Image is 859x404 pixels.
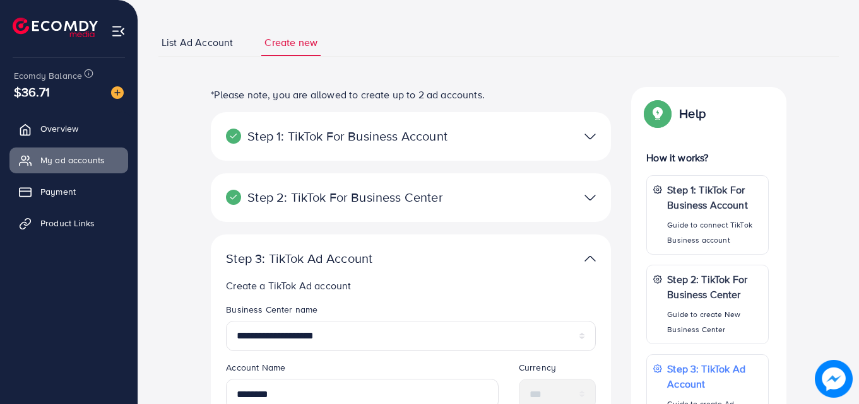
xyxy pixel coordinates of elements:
img: menu [111,24,126,38]
p: Guide to create New Business Center [667,307,762,337]
p: Step 3: TikTok Ad Account [226,251,466,266]
span: Overview [40,122,78,135]
span: $36.71 [14,83,50,101]
p: Step 3: TikTok Ad Account [667,361,762,391]
a: Payment [9,179,128,204]
p: *Please note, you are allowed to create up to 2 ad accounts. [211,87,611,102]
a: Product Links [9,211,128,236]
img: logo [13,18,98,37]
span: Create new [264,35,317,50]
legend: Currency [519,361,596,379]
a: Overview [9,116,128,141]
p: Step 2: TikTok For Business Center [667,272,762,302]
p: Help [679,106,706,121]
span: Payment [40,185,76,198]
img: TikTok partner [584,250,596,268]
legend: Account Name [226,361,499,379]
p: Create a TikTok Ad account [226,278,596,293]
legend: Business Center name [226,303,596,321]
p: Guide to connect TikTok Business account [667,217,762,248]
p: Step 1: TikTok For Business Account [667,182,762,212]
img: TikTok partner [584,188,596,207]
p: Step 1: TikTok For Business Account [226,129,466,144]
span: Product Links [40,217,95,229]
img: Popup guide [646,102,669,125]
span: List Ad Account [162,35,233,50]
img: image [815,360,853,398]
p: How it works? [646,150,769,165]
a: My ad accounts [9,147,128,173]
span: My ad accounts [40,154,105,166]
span: Ecomdy Balance [14,69,82,82]
img: image [111,86,124,99]
img: TikTok partner [584,127,596,146]
p: Step 2: TikTok For Business Center [226,190,466,205]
